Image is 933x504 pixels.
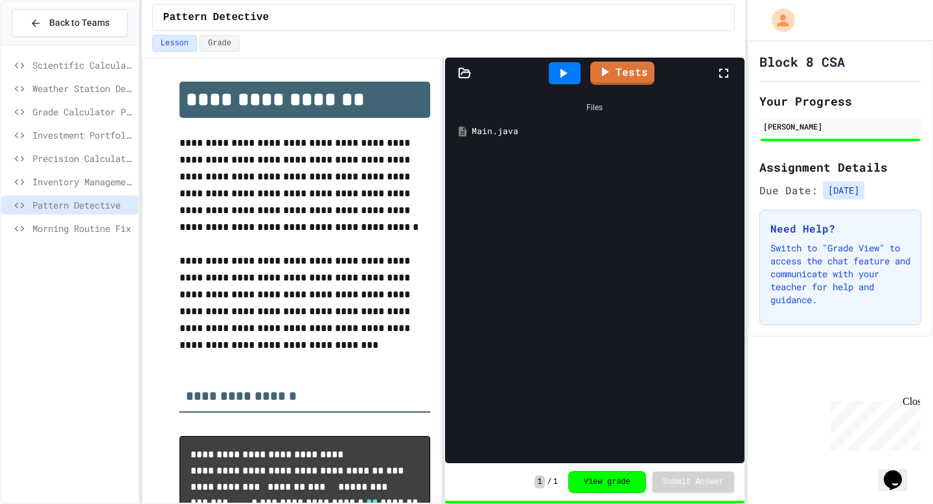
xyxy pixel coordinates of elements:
[770,242,910,306] p: Switch to "Grade View" to access the chat feature and communicate with your teacher for help and ...
[49,16,109,30] span: Back to Teams
[590,62,654,85] a: Tests
[759,52,845,71] h1: Block 8 CSA
[758,5,798,35] div: My Account
[879,452,920,491] iframe: chat widget
[663,477,724,487] span: Submit Answer
[32,105,133,119] span: Grade Calculator Pro
[568,471,646,493] button: View grade
[5,5,89,82] div: Chat with us now!Close
[763,120,917,132] div: [PERSON_NAME]
[825,396,920,451] iframe: chat widget
[553,477,558,487] span: 1
[472,125,736,138] div: Main.java
[12,9,128,37] button: Back to Teams
[32,222,133,235] span: Morning Routine Fix
[163,10,269,25] span: Pattern Detective
[32,128,133,142] span: Investment Portfolio Tracker
[770,221,910,236] h3: Need Help?
[32,175,133,189] span: Inventory Management System
[547,477,552,487] span: /
[759,183,818,198] span: Due Date:
[32,198,133,212] span: Pattern Detective
[759,158,921,176] h2: Assignment Details
[823,181,864,200] span: [DATE]
[652,472,734,492] button: Submit Answer
[759,92,921,110] h2: Your Progress
[32,82,133,95] span: Weather Station Debugger
[152,35,197,52] button: Lesson
[32,58,133,72] span: Scientific Calculator
[200,35,240,52] button: Grade
[32,152,133,165] span: Precision Calculator System
[452,95,737,120] div: Files
[535,475,544,488] span: 1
